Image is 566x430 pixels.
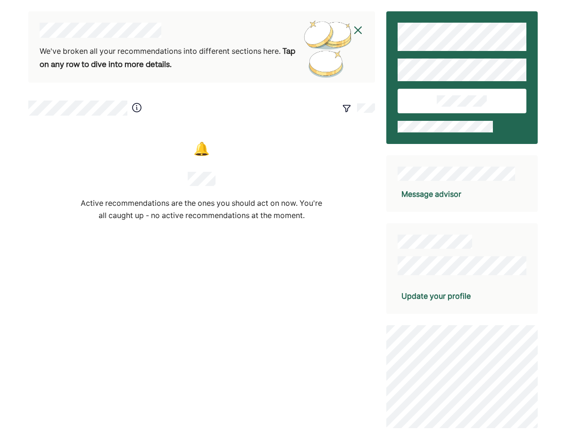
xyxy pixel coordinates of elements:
div: Active recommendations are the ones you should act on now. You're all caught up - no active recom... [80,197,323,221]
b: Tap on any row to dive into more details. [40,48,295,69]
div: 🔔 [193,139,210,160]
div: We've broken all your recommendations into different sections here. [40,45,299,71]
div: Update your profile [401,290,471,302]
div: Message advisor [401,188,461,200]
